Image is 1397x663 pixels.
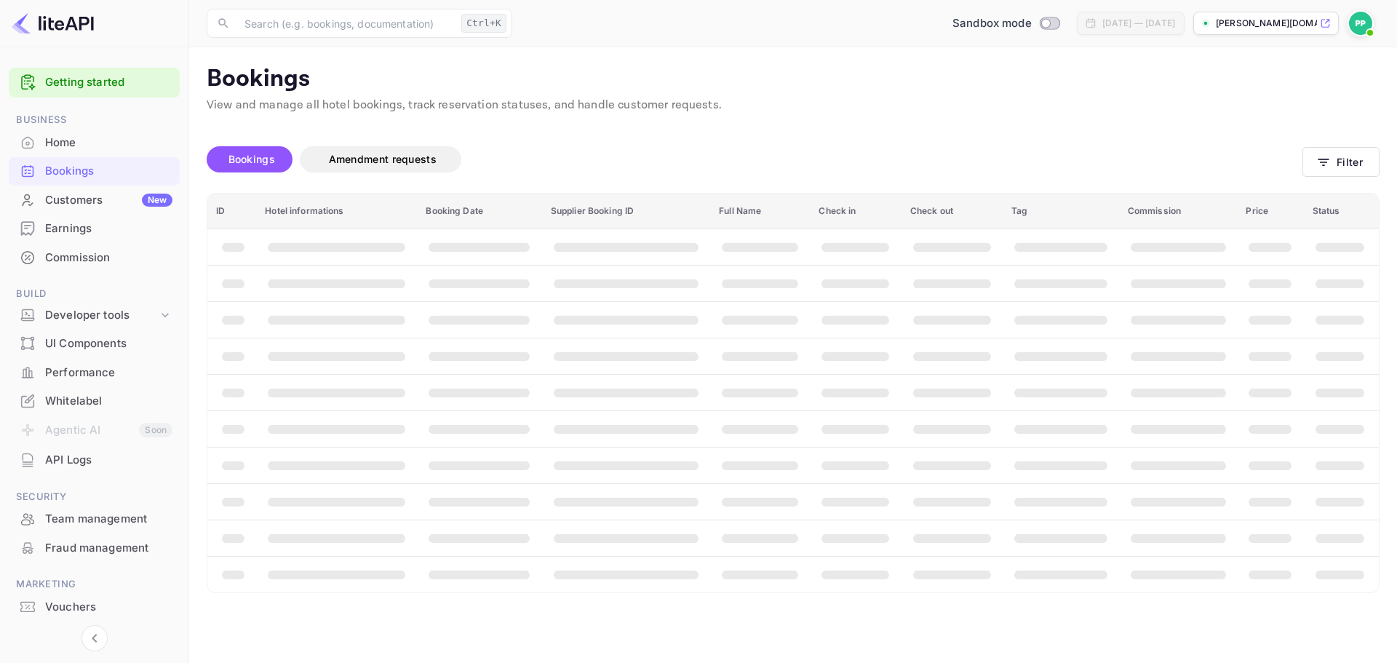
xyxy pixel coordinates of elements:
span: Amendment requests [329,153,437,165]
p: View and manage all hotel bookings, track reservation statuses, and handle customer requests. [207,97,1380,114]
div: Whitelabel [9,387,180,416]
a: Vouchers [9,593,180,620]
table: booking table [207,194,1379,592]
button: Collapse navigation [81,625,108,651]
span: Security [9,489,180,505]
div: API Logs [45,452,172,469]
div: Home [9,129,180,157]
p: Bookings [207,65,1380,94]
div: [DATE] — [DATE] [1102,17,1175,30]
div: Team management [45,511,172,528]
div: Commission [9,244,180,272]
div: Fraud management [9,534,180,563]
input: Search (e.g. bookings, documentation) [236,9,455,38]
a: Getting started [45,74,172,91]
th: Commission [1119,194,1238,229]
div: account-settings tabs [207,146,1302,172]
div: Whitelabel [45,393,172,410]
a: CustomersNew [9,186,180,213]
div: Developer tools [9,303,180,328]
p: [PERSON_NAME][DOMAIN_NAME]... [1216,17,1317,30]
a: UI Components [9,330,180,357]
th: Check in [810,194,901,229]
div: Commission [45,250,172,266]
div: Bookings [45,163,172,180]
div: Switch to Production mode [947,15,1065,32]
div: Earnings [45,221,172,237]
div: Fraud management [45,540,172,557]
div: UI Components [9,330,180,358]
div: Vouchers [9,593,180,622]
div: Customers [45,192,172,209]
button: Filter [1302,147,1380,177]
div: Bookings [9,157,180,186]
div: Earnings [9,215,180,243]
a: Performance [9,359,180,386]
th: Status [1304,194,1379,229]
div: New [142,194,172,207]
a: Whitelabel [9,387,180,414]
div: Developer tools [45,307,158,324]
div: API Logs [9,446,180,475]
a: Bookings [9,157,180,184]
img: LiteAPI logo [12,12,94,35]
div: CustomersNew [9,186,180,215]
span: Build [9,286,180,302]
a: Home [9,129,180,156]
span: Business [9,112,180,128]
div: Home [45,135,172,151]
th: Supplier Booking ID [542,194,710,229]
div: Getting started [9,68,180,98]
img: Paul Peddrick [1349,12,1372,35]
div: UI Components [45,336,172,352]
a: Fraud management [9,534,180,561]
div: Vouchers [45,599,172,616]
div: Ctrl+K [461,14,506,33]
th: Full Name [710,194,810,229]
a: Commission [9,244,180,271]
span: Marketing [9,576,180,592]
span: Sandbox mode [952,15,1032,32]
a: Earnings [9,215,180,242]
a: Team management [9,505,180,532]
th: Price [1237,194,1303,229]
th: Check out [902,194,1003,229]
div: Performance [9,359,180,387]
span: Bookings [228,153,275,165]
th: Tag [1003,194,1119,229]
div: Team management [9,505,180,533]
th: Booking Date [417,194,541,229]
th: Hotel informations [256,194,417,229]
div: Performance [45,365,172,381]
a: API Logs [9,446,180,473]
th: ID [207,194,256,229]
